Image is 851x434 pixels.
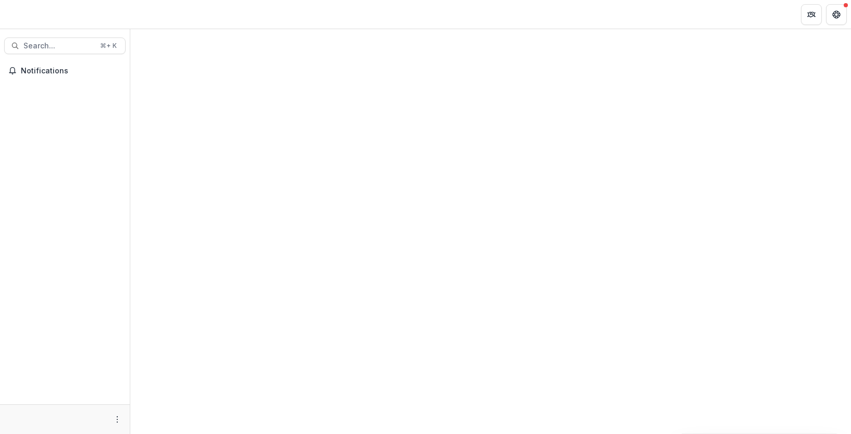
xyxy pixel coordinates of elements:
[21,67,121,75] span: Notifications
[801,4,822,25] button: Partners
[98,40,119,52] div: ⌘ + K
[23,42,94,50] span: Search...
[4,62,126,79] button: Notifications
[134,7,179,22] nav: breadcrumb
[111,413,124,426] button: More
[826,4,847,25] button: Get Help
[4,37,126,54] button: Search...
